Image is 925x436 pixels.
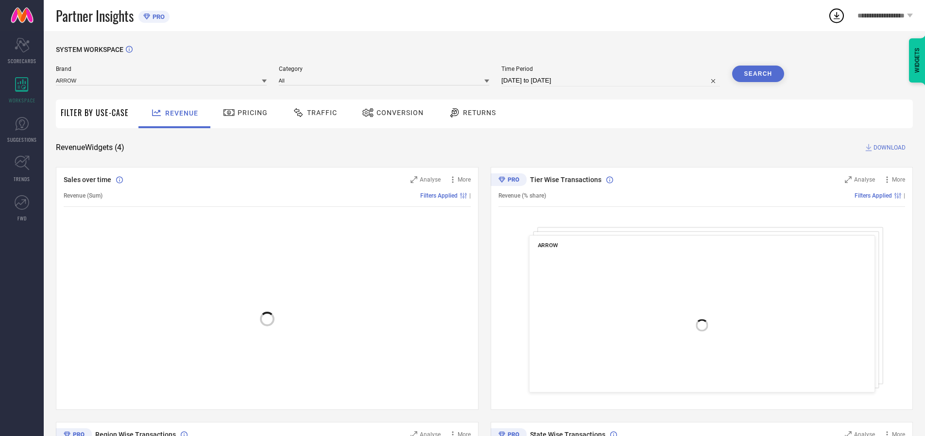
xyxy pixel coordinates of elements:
[14,175,30,183] span: TRENDS
[498,192,546,199] span: Revenue (% share)
[56,143,124,152] span: Revenue Widgets ( 4 )
[828,7,845,24] div: Open download list
[307,109,337,117] span: Traffic
[165,109,198,117] span: Revenue
[463,109,496,117] span: Returns
[892,176,905,183] span: More
[904,192,905,199] span: |
[411,176,417,183] svg: Zoom
[56,6,134,26] span: Partner Insights
[17,215,27,222] span: FWD
[56,66,267,72] span: Brand
[7,136,37,143] span: SUGGESTIONS
[8,57,36,65] span: SCORECARDS
[64,192,103,199] span: Revenue (Sum)
[150,13,165,20] span: PRO
[238,109,268,117] span: Pricing
[61,107,129,118] span: Filter By Use-Case
[501,66,720,72] span: Time Period
[874,143,906,152] span: DOWNLOAD
[845,176,852,183] svg: Zoom
[9,97,35,104] span: WORKSPACE
[458,176,471,183] span: More
[64,176,111,184] span: Sales over time
[56,46,123,53] span: SYSTEM WORKSPACE
[501,75,720,86] input: Select time period
[732,66,785,82] button: Search
[377,109,424,117] span: Conversion
[420,176,441,183] span: Analyse
[469,192,471,199] span: |
[537,242,558,249] span: ARROW
[855,192,892,199] span: Filters Applied
[279,66,490,72] span: Category
[530,176,601,184] span: Tier Wise Transactions
[854,176,875,183] span: Analyse
[491,173,527,188] div: Premium
[420,192,458,199] span: Filters Applied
